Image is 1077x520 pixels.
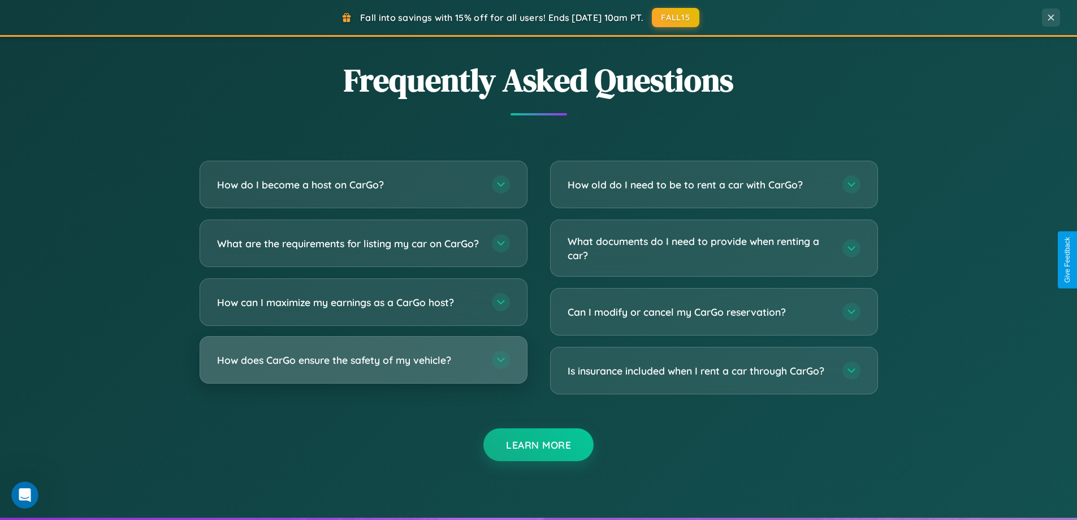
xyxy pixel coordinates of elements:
[483,428,594,461] button: Learn More
[568,364,831,378] h3: Is insurance included when I rent a car through CarGo?
[568,234,831,262] h3: What documents do I need to provide when renting a car?
[217,178,481,192] h3: How do I become a host on CarGo?
[11,482,38,509] iframe: Intercom live chat
[1063,237,1071,283] div: Give Feedback
[652,8,699,27] button: FALL15
[217,353,481,367] h3: How does CarGo ensure the safety of my vehicle?
[568,178,831,192] h3: How old do I need to be to rent a car with CarGo?
[217,295,481,310] h3: How can I maximize my earnings as a CarGo host?
[360,12,643,23] span: Fall into savings with 15% off for all users! Ends [DATE] 10am PT.
[217,237,481,251] h3: What are the requirements for listing my car on CarGo?
[568,305,831,319] h3: Can I modify or cancel my CarGo reservation?
[200,58,878,102] h2: Frequently Asked Questions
